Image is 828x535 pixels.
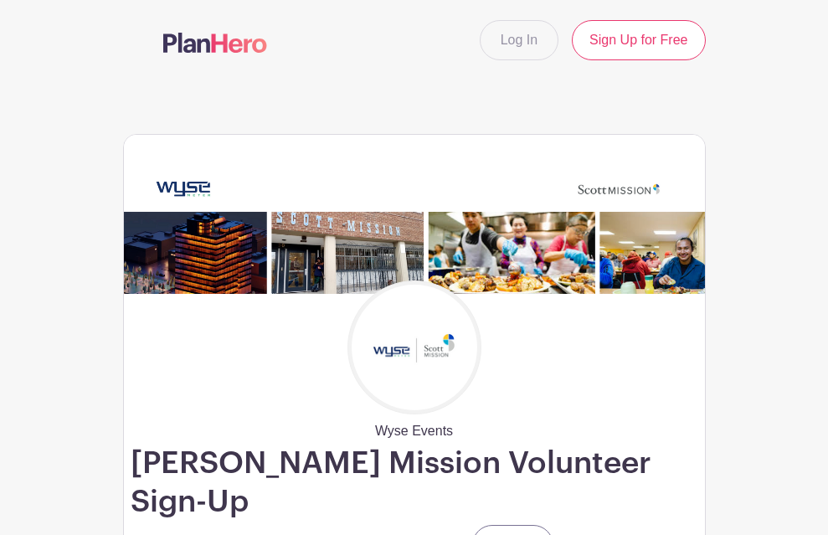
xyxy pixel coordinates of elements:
img: Untitled%20(2790%20x%20600%20px)%20(6).png [124,135,705,294]
a: Log In [480,20,558,60]
a: Sign Up for Free [572,20,705,60]
img: logo-507f7623f17ff9eddc593b1ce0a138ce2505c220e1c5a4e2b4648c50719b7d32.svg [163,33,267,53]
img: Untitled%20design%20(21).png [352,285,477,410]
span: Wyse Events [375,414,453,441]
h1: [PERSON_NAME] Mission Volunteer Sign-Up [131,445,698,522]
